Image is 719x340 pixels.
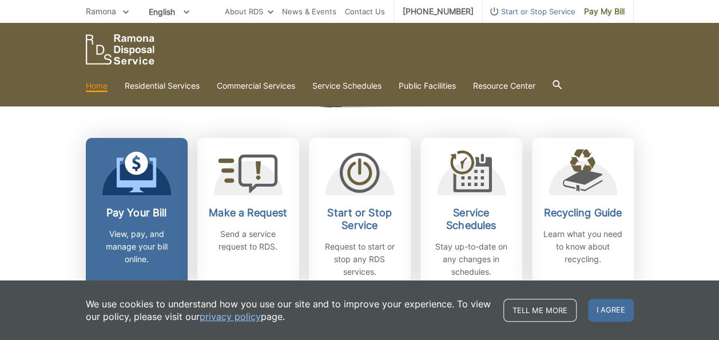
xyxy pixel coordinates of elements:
a: Home [86,80,108,92]
h2: Recycling Guide [541,207,625,219]
a: Tell me more [503,299,577,322]
p: Stay up-to-date on any changes in schedules. [429,240,514,278]
p: View, pay, and manage your bill online. [94,228,179,266]
h2: Service Schedules [429,207,514,232]
a: EDCD logo. Return to the homepage. [86,34,154,65]
a: Resource Center [473,80,535,92]
span: Ramona [86,6,116,16]
a: Make a Request Send a service request to RDS. [197,138,299,290]
span: English [140,2,198,21]
a: privacy policy [200,310,261,323]
a: Service Schedules Stay up-to-date on any changes in schedules. [420,138,522,290]
p: Send a service request to RDS. [206,228,291,253]
a: Recycling Guide Learn what you need to know about recycling. [532,138,634,290]
h2: Start or Stop Service [317,207,402,232]
a: Service Schedules [312,80,382,92]
a: Commercial Services [217,80,295,92]
p: Request to start or stop any RDS services. [317,240,402,278]
p: We use cookies to understand how you use our site and to improve your experience. To view our pol... [86,298,492,323]
span: I agree [588,299,634,322]
a: Pay Your Bill View, pay, and manage your bill online. [86,138,188,290]
a: Residential Services [125,80,200,92]
p: Learn what you need to know about recycling. [541,228,625,266]
span: Pay My Bill [584,5,625,18]
a: Contact Us [345,5,385,18]
a: About RDS [225,5,273,18]
h2: Make a Request [206,207,291,219]
a: News & Events [282,5,336,18]
h2: Pay Your Bill [94,207,179,219]
a: Public Facilities [399,80,456,92]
